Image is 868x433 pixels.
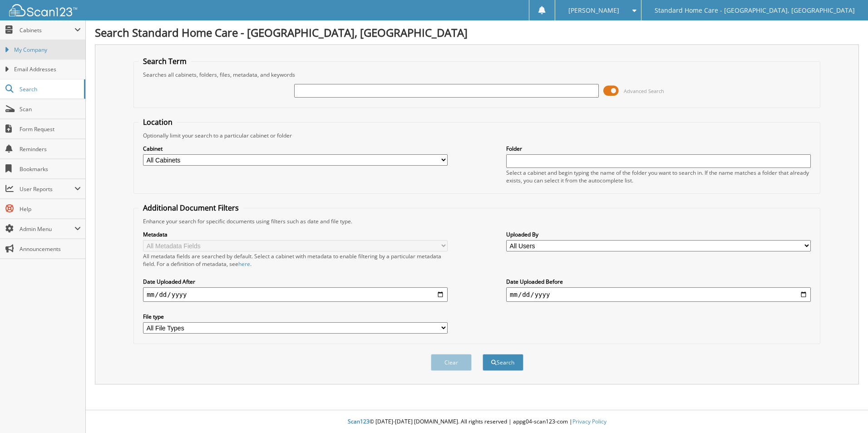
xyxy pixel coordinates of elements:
span: My Company [14,46,81,54]
label: Date Uploaded Before [506,278,811,285]
label: Cabinet [143,145,448,153]
span: Form Request [20,125,81,133]
label: Metadata [143,231,448,238]
h1: Search Standard Home Care - [GEOGRAPHIC_DATA], [GEOGRAPHIC_DATA] [95,25,859,40]
div: Optionally limit your search to a particular cabinet or folder [138,132,815,139]
span: Reminders [20,145,81,153]
a: here [238,260,250,268]
span: Advanced Search [624,88,664,94]
span: Bookmarks [20,165,81,173]
div: © [DATE]-[DATE] [DOMAIN_NAME]. All rights reserved | appg04-scan123-com | [86,411,868,433]
span: User Reports [20,185,74,193]
span: Search [20,85,79,93]
span: Standard Home Care - [GEOGRAPHIC_DATA], [GEOGRAPHIC_DATA] [655,8,855,13]
span: Scan123 [348,418,370,425]
a: Privacy Policy [572,418,607,425]
span: Help [20,205,81,213]
input: end [506,287,811,302]
span: Email Addresses [14,65,81,74]
label: Uploaded By [506,231,811,238]
span: Announcements [20,245,81,253]
iframe: Chat Widget [823,389,868,433]
div: Enhance your search for specific documents using filters such as date and file type. [138,217,815,225]
div: Searches all cabinets, folders, files, metadata, and keywords [138,71,815,79]
span: [PERSON_NAME] [568,8,619,13]
span: Scan [20,105,81,113]
label: File type [143,313,448,320]
span: Admin Menu [20,225,74,233]
div: Select a cabinet and begin typing the name of the folder you want to search in. If the name match... [506,169,811,184]
input: start [143,287,448,302]
div: All metadata fields are searched by default. Select a cabinet with metadata to enable filtering b... [143,252,448,268]
button: Search [483,354,523,371]
label: Date Uploaded After [143,278,448,285]
legend: Additional Document Filters [138,203,243,213]
label: Folder [506,145,811,153]
legend: Search Term [138,56,191,66]
legend: Location [138,117,177,127]
span: Cabinets [20,26,74,34]
img: scan123-logo-white.svg [9,4,77,16]
button: Clear [431,354,472,371]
